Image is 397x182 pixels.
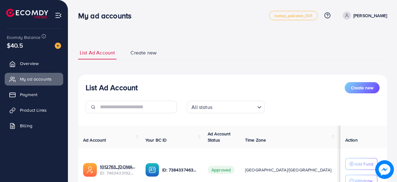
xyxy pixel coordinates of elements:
[5,88,63,101] a: Payment
[100,164,135,170] a: 1012763_[DOMAIN_NAME]_1737715962950
[55,12,62,19] img: menu
[20,123,32,129] span: Billing
[269,11,318,20] a: metap_pakistan_001
[345,137,358,143] span: Action
[55,43,61,49] img: image
[208,166,234,174] span: Approved
[20,76,52,82] span: My ad accounts
[5,104,63,116] a: Product Links
[187,101,265,113] div: Search for option
[345,158,377,170] button: Add Fund
[145,163,159,177] img: ic-ba-acc.ded83a64.svg
[345,82,380,93] button: Create new
[208,131,231,143] span: Ad Account Status
[190,103,214,112] span: All status
[162,166,198,174] p: ID: 7384337463998906369
[7,41,23,50] span: $40.5
[245,137,266,143] span: Time Zone
[5,57,63,70] a: Overview
[20,91,37,98] span: Payment
[214,101,255,112] input: Search for option
[83,163,97,177] img: ic-ads-acc.e4c84228.svg
[20,107,47,113] span: Product Links
[245,167,332,173] span: [GEOGRAPHIC_DATA]/[GEOGRAPHIC_DATA]
[100,164,135,176] div: <span class='underline'>1012763_Yaseen.com_1737715962950</span></br>7463433192662663185
[5,73,63,85] a: My ad accounts
[351,85,373,91] span: Create new
[274,14,312,18] span: metap_pakistan_001
[20,60,39,67] span: Overview
[5,119,63,132] a: Billing
[86,83,138,92] h3: List Ad Account
[6,9,48,18] img: logo
[377,162,392,177] img: image
[100,170,135,176] span: ID: 7463433192662663185
[80,49,115,56] span: List Ad Account
[7,34,40,40] span: Ecomdy Balance
[353,12,387,19] p: [PERSON_NAME]
[145,137,167,143] span: Your BC ID
[354,160,373,168] p: Add Fund
[78,11,136,20] h3: My ad accounts
[130,49,157,56] span: Create new
[340,12,387,20] a: [PERSON_NAME]
[83,137,106,143] span: Ad Account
